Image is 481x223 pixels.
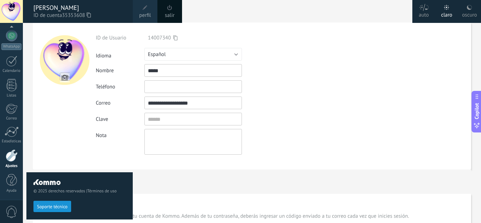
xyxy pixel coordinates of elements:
a: Términos de uso [87,188,117,194]
span: ID de cuenta [33,12,126,19]
div: WhatsApp [1,43,21,50]
button: Español [144,48,242,61]
div: [PERSON_NAME] [33,4,126,12]
div: Ajustes [1,164,22,168]
span: perfil [139,12,151,19]
div: Calendario [1,69,22,73]
span: © 2025 derechos reservados | [33,188,126,194]
a: salir [165,12,174,19]
span: 14007340 [148,35,171,41]
div: claro [441,5,452,23]
div: Estadísticas [1,139,22,144]
button: Soporte técnico [33,201,71,212]
span: Soporte técnico [37,204,68,209]
div: auto [419,5,429,23]
span: 35353608 [62,12,91,19]
a: Soporte técnico [33,204,71,209]
span: Copilot [473,103,480,119]
span: Español [148,51,166,58]
div: Ayuda [1,188,22,193]
div: oscuro [462,5,477,23]
div: Correo [1,116,22,121]
span: Añade una capa adicional de seguridad a tu cuenta de Kommo. Además de tu contraseña, deberás ingr... [39,213,409,220]
div: Listas [1,93,22,98]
